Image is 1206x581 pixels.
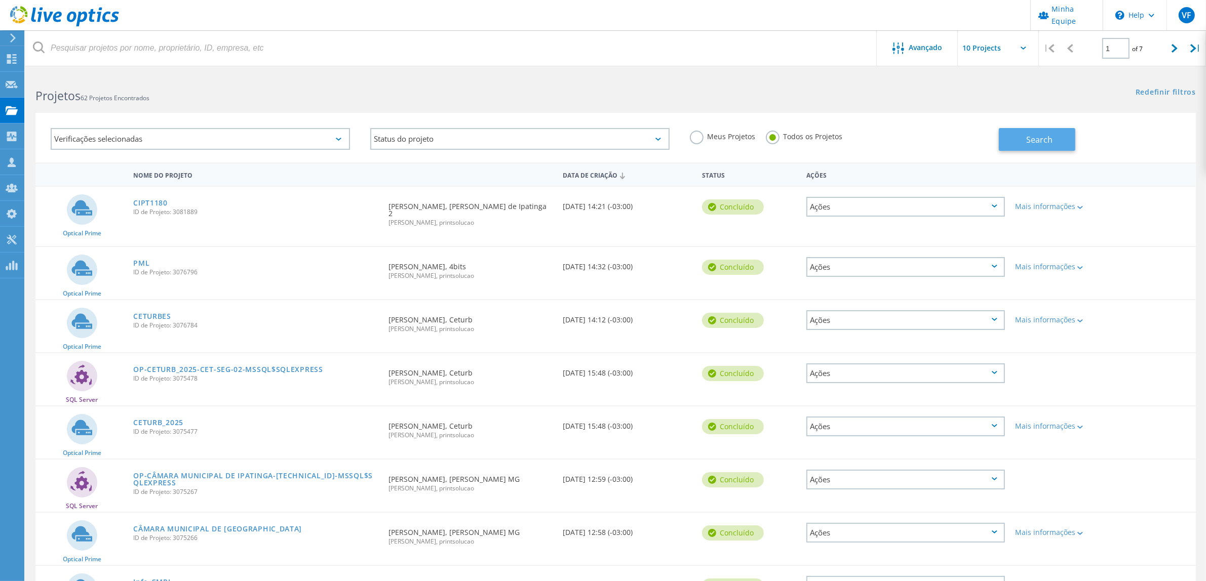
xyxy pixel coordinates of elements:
[81,94,149,102] span: 62 Projetos Encontrados
[133,199,168,206] a: CIPT1180
[1015,263,1098,270] div: Mais informações
[63,556,101,562] span: Optical Prime
[133,472,378,486] a: OP-CÂMARA MUNICIPAL DE IPATINGA-[TECHNICAL_ID]-MSSQL$SQLEXPRESS
[133,322,378,328] span: ID de Projeto: 3076784
[702,366,764,381] div: Concluído
[35,88,81,104] b: Projetos
[702,419,764,434] div: Concluído
[558,353,697,387] div: [DATE] 15:48 (-03:00)
[806,363,1005,383] div: Ações
[63,290,101,297] span: Optical Prime
[66,397,98,403] span: SQL Server
[63,230,101,236] span: Optical Prime
[558,187,697,220] div: [DATE] 14:21 (-03:00)
[806,310,1005,330] div: Ações
[801,165,1010,184] div: Ações
[10,21,119,28] a: Live Optics Dashboard
[690,131,756,140] label: Meus Projetos
[128,165,383,184] div: Nome do Projeto
[702,199,764,215] div: Concluído
[133,535,378,541] span: ID de Projeto: 3075266
[383,513,558,555] div: [PERSON_NAME], [PERSON_NAME] MG
[383,187,558,236] div: [PERSON_NAME], [PERSON_NAME] de Ipatinga 2
[558,300,697,334] div: [DATE] 14:12 (-03:00)
[697,165,801,184] div: Status
[702,472,764,487] div: Concluído
[1015,203,1098,210] div: Mais informações
[1136,89,1196,97] a: Redefinir filtros
[383,300,558,342] div: [PERSON_NAME], Ceturb
[1015,529,1098,536] div: Mais informações
[702,525,764,541] div: Concluído
[383,406,558,448] div: [PERSON_NAME], Ceturb
[806,197,1005,217] div: Ações
[1015,423,1098,430] div: Mais informações
[909,44,943,51] span: Avançado
[558,247,697,280] div: [DATE] 14:32 (-03:00)
[1185,30,1206,66] div: |
[66,503,98,509] span: SQL Server
[133,525,302,532] a: CÂMARA MUNICIPAL DE [GEOGRAPHIC_DATA]
[133,209,378,215] span: ID de Projeto: 3081889
[370,128,670,150] div: Status do projeto
[1115,11,1124,20] svg: \n
[806,523,1005,543] div: Ações
[383,460,558,502] div: [PERSON_NAME], [PERSON_NAME] MG
[383,247,558,289] div: [PERSON_NAME], 4bits
[558,460,697,493] div: [DATE] 12:59 (-03:00)
[133,269,378,275] span: ID de Projeto: 3076796
[388,432,553,438] span: [PERSON_NAME], printsolucao
[25,30,877,66] input: Pesquisar projetos por nome, proprietário, ID, empresa, etc
[133,489,378,495] span: ID de Projeto: 3075267
[133,419,183,426] a: CETURB_2025
[558,513,697,546] div: [DATE] 12:58 (-03:00)
[388,220,553,226] span: [PERSON_NAME], printsolucao
[766,131,843,140] label: Todos os Projetos
[558,165,697,184] div: Data de Criação
[133,313,171,320] a: CETURBES
[388,273,553,279] span: [PERSON_NAME], printsolucao
[388,326,553,332] span: [PERSON_NAME], printsolucao
[806,417,1005,436] div: Ações
[388,538,553,545] span: [PERSON_NAME], printsolucao
[133,429,378,435] span: ID de Projeto: 3075477
[63,450,101,456] span: Optical Prime
[51,128,350,150] div: Verificações selecionadas
[1182,11,1191,19] span: VF
[1026,134,1053,145] span: Search
[702,260,764,275] div: Concluído
[999,128,1075,151] button: Search
[1039,30,1060,66] div: |
[388,485,553,491] span: [PERSON_NAME], printsolucao
[702,313,764,328] div: Concluído
[558,406,697,440] div: [DATE] 15:48 (-03:00)
[63,344,101,350] span: Optical Prime
[806,257,1005,277] div: Ações
[133,260,149,267] a: PML
[1132,45,1143,53] span: of 7
[806,470,1005,489] div: Ações
[133,376,378,382] span: ID de Projeto: 3075478
[388,379,553,385] span: [PERSON_NAME], printsolucao
[383,353,558,395] div: [PERSON_NAME], Ceturb
[133,366,323,373] a: OP-CETURB_2025-CET-SEG-02-MSSQL$SQLEXPRESS
[1015,316,1098,323] div: Mais informações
